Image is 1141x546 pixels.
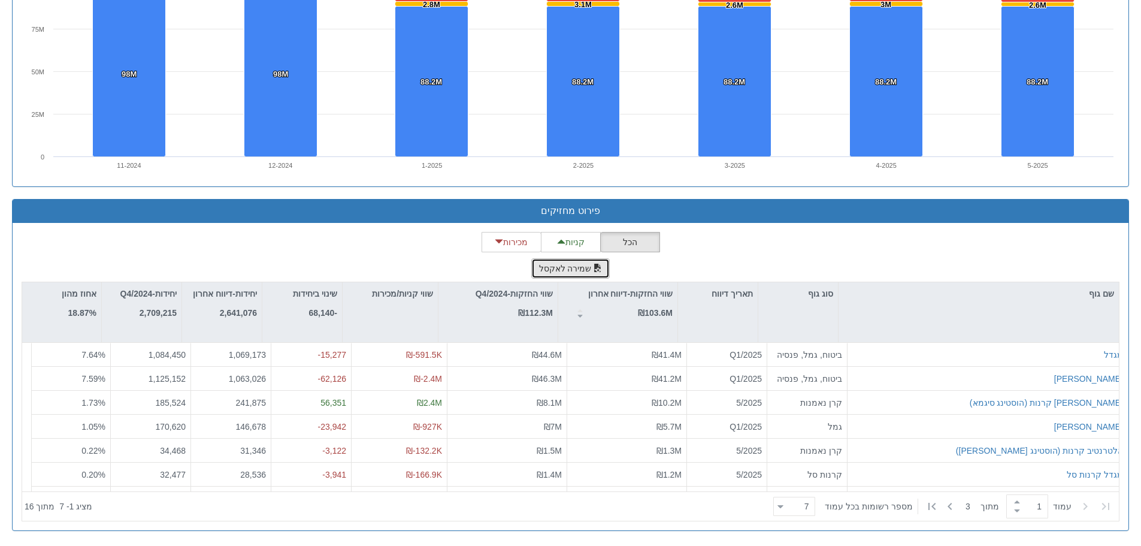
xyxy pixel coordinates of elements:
div: סוג גוף [758,282,838,305]
div: 1,125,152 [116,372,186,384]
div: Q1/2025 [692,372,762,384]
tspan: 98M [273,70,288,79]
div: 1.73 % [37,396,105,408]
button: קניות [541,232,601,252]
div: ביטוח, גמל, פנסיה [772,372,842,384]
div: -3,122 [276,444,346,456]
span: ₪41.2M [652,373,682,383]
text: 25M [32,111,44,118]
tspan: 88.2M [724,77,745,86]
div: -23,942 [276,420,346,432]
span: ₪1.3M [656,445,682,455]
div: Q1/2025 [692,349,762,361]
span: ₪44.6M [532,350,562,360]
tspan: 88.2M [420,77,442,86]
span: ₪10.2M [652,397,682,407]
tspan: 2.6M [1029,1,1046,10]
button: אלטרנטיב קרנות (הוסטינג [PERSON_NAME]) [956,444,1123,456]
tspan: 98M [122,70,137,79]
span: ₪7M [544,421,562,431]
tspan: 2.6M [726,1,743,10]
div: שווי קניות/מכירות [343,282,438,305]
button: הכל [600,232,660,252]
p: שווי החזקות-Q4/2024 [476,287,553,300]
div: גמל [772,420,842,432]
text: 50M [32,68,44,76]
div: -62,126 [276,372,346,384]
text: 11-2024 [117,162,141,169]
span: ₪2.4M [417,397,442,407]
span: ₪5.7M [656,421,682,431]
div: שם גוף [839,282,1119,305]
div: 7.64 % [37,349,105,361]
strong: 2,641,076 [220,308,257,318]
p: יחידות-Q4/2024 [120,287,177,300]
text: 1-2025 [422,162,442,169]
p: יחידות-דיווח אחרון [193,287,257,300]
div: 34,468 [116,444,186,456]
div: 0.20 % [37,468,105,480]
div: 5/2025 [692,396,762,408]
div: 5/2025 [692,444,762,456]
strong: 18.87% [68,308,96,318]
div: תאריך דיווח [678,282,758,305]
div: ‏ מתוך [768,493,1116,520]
div: קרן נאמנות [772,444,842,456]
div: 241,875 [196,396,266,408]
span: ₪-2.4M [414,373,442,383]
div: קרן נאמנות [772,396,842,408]
tspan: 88.2M [572,77,594,86]
span: ‏עמוד [1053,500,1072,512]
div: 28,536 [196,468,266,480]
div: -3,941 [276,468,346,480]
text: 4-2025 [876,162,897,169]
strong: -68,140 [309,308,338,318]
div: 1.05 % [37,420,105,432]
p: אחוז מהון [62,287,96,300]
strong: ₪103.6M [638,308,673,318]
tspan: 88.2M [875,77,897,86]
div: 7.59 % [37,372,105,384]
span: 3 [966,500,980,512]
div: 170,620 [116,420,186,432]
text: 75M [32,26,44,33]
div: [PERSON_NAME] [1054,420,1123,432]
button: מכירות [482,232,541,252]
span: ₪1.2M [656,469,682,479]
p: שווי החזקות-דיווח אחרון [588,287,673,300]
div: קרנות סל [772,468,842,480]
div: 146,678 [196,420,266,432]
span: ₪-132.2K [406,445,442,455]
div: 0.22 % [37,444,105,456]
button: מגדל [1104,349,1123,361]
span: ₪46.3M [532,373,562,383]
div: ‏מציג 1 - 7 ‏ מתוך 16 [25,493,92,520]
text: 0 [41,153,44,161]
div: 1,084,450 [116,349,186,361]
button: מגדל קרנות סל [1067,468,1123,480]
div: Q1/2025 [692,420,762,432]
strong: ₪112.3M [518,308,553,318]
span: ₪-927K [413,421,442,431]
button: [PERSON_NAME] [1054,372,1123,384]
h3: פירוט מחזיקים [22,206,1119,216]
div: 5/2025 [692,468,762,480]
div: ביטוח, גמל, פנסיה [772,349,842,361]
span: ₪41.4M [652,350,682,360]
div: -15,277 [276,349,346,361]
span: ₪1.4M [537,469,562,479]
strong: 2,709,215 [140,308,177,318]
text: 5-2025 [1027,162,1048,169]
p: שינוי ביחידות [293,287,337,300]
span: ₪-166.9K [406,469,442,479]
text: 3-2025 [725,162,745,169]
text: 12-2024 [268,162,292,169]
tspan: 88.2M [1027,77,1048,86]
button: [PERSON_NAME] קרנות (הוסטינג סיגמא) [970,396,1123,408]
text: 2-2025 [573,162,594,169]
